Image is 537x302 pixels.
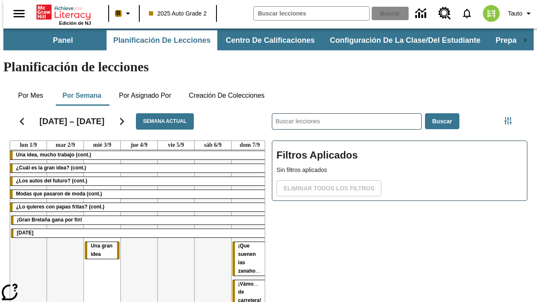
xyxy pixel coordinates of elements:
[10,164,268,172] div: ¿Cuál es la gran idea? (cont.)
[116,8,120,18] span: B
[10,203,268,211] div: ¿Lo quieres con papas fritas? (cont.)
[16,152,91,158] span: Una idea, mucho trabajo (cont.)
[232,242,267,276] div: ¡Que suenen las zanahorias!
[433,2,456,25] a: Centro de recursos, Se abrirá en una pestaña nueva.
[238,141,261,149] a: 7 de septiembre de 2025
[323,30,487,50] button: Configuración de la clase/del estudiante
[483,5,500,22] img: avatar image
[91,141,113,149] a: 3 de septiembre de 2025
[276,166,523,174] p: Sin filtros aplicados
[182,86,271,106] button: Creación de colecciones
[7,1,31,26] button: Abrir el menú lateral
[11,216,267,224] div: ¡Gran Bretaña gana por fin!
[10,190,268,198] div: Modas que pasaron de moda (cont.)
[91,243,112,257] span: Una gran idea
[517,30,534,50] div: Pestañas siguientes
[11,111,33,132] button: Regresar
[149,9,207,18] span: 2025 Auto Grade 2
[410,2,433,25] a: Centro de información
[16,204,104,210] span: ¿Lo quieres con papas fritas? (cont.)
[136,113,194,130] button: Semana actual
[272,114,421,129] input: Buscar lecciones
[17,230,34,236] span: Día del Trabajo
[36,4,91,21] a: Portada
[85,242,120,259] div: Una gran idea
[111,111,133,132] button: Seguir
[20,30,517,50] div: Subbarra de navegación
[276,145,523,166] h2: Filtros Aplicados
[107,30,217,50] button: Planificación de lecciones
[508,9,522,18] span: Tauto
[166,141,186,149] a: 5 de septiembre de 2025
[254,7,369,20] input: Buscar campo
[18,141,39,149] a: 1 de septiembre de 2025
[39,116,104,126] h2: [DATE] – [DATE]
[10,86,52,106] button: Por mes
[10,177,268,185] div: ¿Los autos del futuro? (cont.)
[16,178,87,184] span: ¿Los autos del futuro? (cont.)
[425,113,459,130] button: Buscar
[16,191,102,197] span: Modas que pasaron de moda (cont.)
[10,151,268,159] div: Una idea, mucho trabajo (cont.)
[505,6,537,21] button: Perfil/Configuración
[238,243,266,274] span: ¡Que suenen las zanahorias!
[129,141,149,149] a: 4 de septiembre de 2025
[478,3,505,24] button: Escoja un nuevo avatar
[56,86,108,106] button: Por semana
[112,6,136,21] button: Boost El color de la clase es anaranjado claro. Cambiar el color de la clase.
[456,3,478,24] a: Notificaciones
[272,141,527,201] div: Filtros Aplicados
[112,86,178,106] button: Por asignado por
[3,59,534,75] h1: Planificación de lecciones
[17,217,82,223] span: ¡Gran Bretaña gana por fin!
[16,165,86,171] span: ¿Cuál es la gran idea? (cont.)
[36,3,91,26] div: Portada
[54,141,77,149] a: 2 de septiembre de 2025
[3,29,534,50] div: Subbarra de navegación
[500,112,516,129] button: Menú lateral de filtros
[59,21,91,26] span: Edición de NJ
[219,30,321,50] button: Centro de calificaciones
[11,229,267,237] div: Día del Trabajo
[21,30,105,50] button: Panel
[202,141,223,149] a: 6 de septiembre de 2025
